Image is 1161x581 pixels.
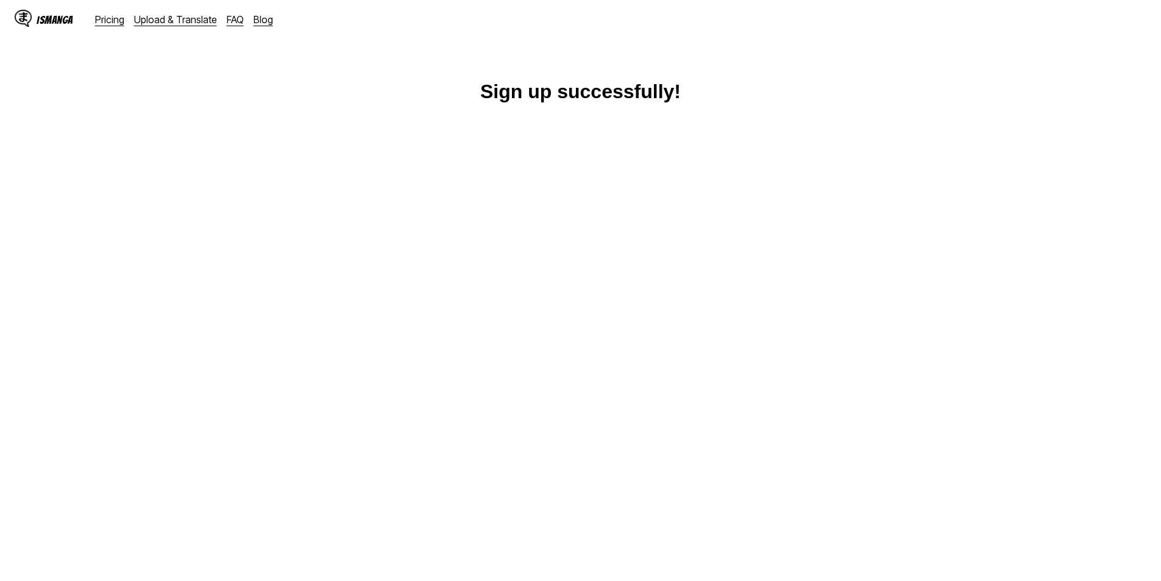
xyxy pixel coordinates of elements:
[254,13,273,26] a: Blog
[37,14,73,26] div: IsManga
[227,13,244,26] a: FAQ
[480,80,681,103] h1: Sign up successfully!
[15,10,95,29] a: IsManga LogoIsManga
[95,13,124,26] a: Pricing
[15,10,32,27] img: IsManga Logo
[134,13,217,26] a: Upload & Translate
